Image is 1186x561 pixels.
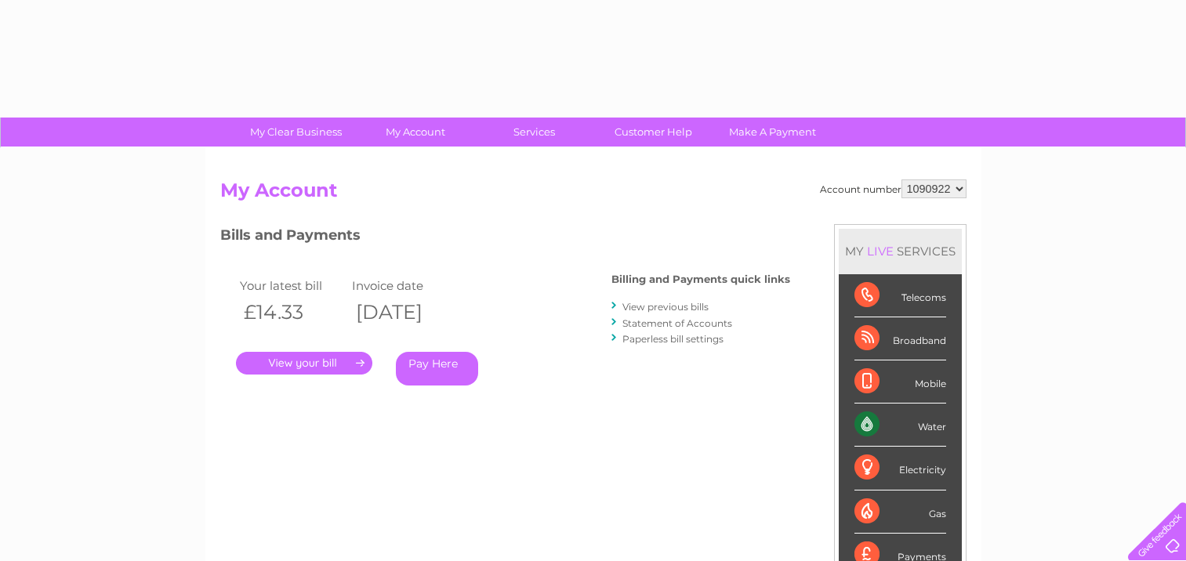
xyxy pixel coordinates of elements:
div: MY SERVICES [839,229,962,273]
a: View previous bills [622,301,709,313]
a: Make A Payment [708,118,837,147]
th: [DATE] [348,296,461,328]
h2: My Account [220,179,967,209]
div: Broadband [854,317,946,360]
th: £14.33 [236,296,349,328]
div: Electricity [854,447,946,490]
div: Water [854,404,946,447]
div: Gas [854,490,946,534]
h3: Bills and Payments [220,224,790,252]
div: Mobile [854,360,946,404]
div: Telecoms [854,274,946,317]
div: LIVE [864,244,897,259]
a: My Account [350,118,480,147]
a: My Clear Business [231,118,361,147]
a: Pay Here [396,352,478,385]
div: Account number [820,179,967,198]
a: Services [470,118,599,147]
td: Your latest bill [236,275,349,296]
a: Customer Help [589,118,718,147]
a: . [236,352,372,375]
td: Invoice date [348,275,461,296]
a: Statement of Accounts [622,317,732,329]
a: Paperless bill settings [622,333,724,345]
h4: Billing and Payments quick links [611,273,790,285]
